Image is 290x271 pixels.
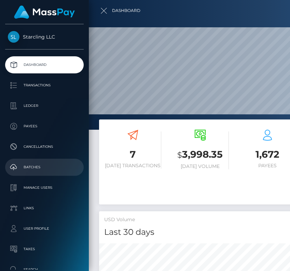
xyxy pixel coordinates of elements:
[8,101,81,111] p: Ledger
[8,31,19,43] img: Starcling LLC
[5,118,84,135] a: Payees
[8,60,81,70] p: Dashboard
[8,121,81,131] p: Payees
[14,5,75,19] img: MassPay Logo
[8,224,81,234] p: User Profile
[8,80,81,90] p: Transactions
[5,241,84,258] a: Taxes
[5,97,84,114] a: Ledger
[8,162,81,172] p: Batches
[5,220,84,237] a: User Profile
[5,138,84,155] a: Cancellations
[8,203,81,213] p: Links
[8,142,81,152] p: Cancellations
[8,244,81,254] p: Taxes
[8,183,81,193] p: Manage Users
[5,200,84,217] a: Links
[5,56,84,73] a: Dashboard
[5,179,84,196] a: Manage Users
[5,77,84,94] a: Transactions
[5,34,84,40] span: Starcling LLC
[5,159,84,176] a: Batches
